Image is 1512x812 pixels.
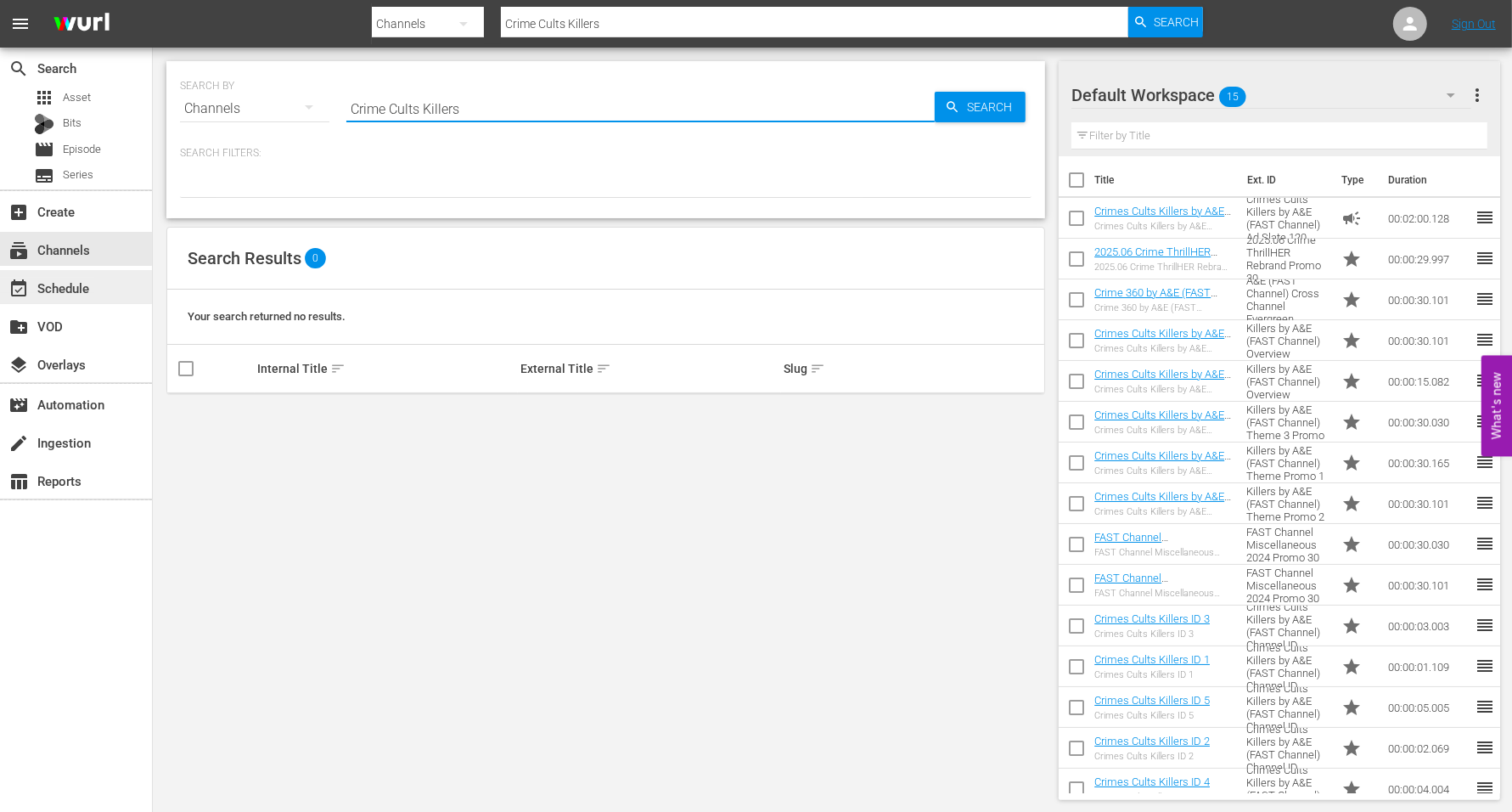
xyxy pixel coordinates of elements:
span: Reports [8,471,29,492]
span: Promo [1341,616,1362,636]
span: 15 [1219,79,1246,115]
span: Promo [1341,779,1362,799]
td: Crimes Cults Killers by A&E (FAST Channel) Overview Refresh [1239,361,1335,402]
div: Crimes Cults Killers ID 1 [1094,669,1210,680]
span: Search Results [188,248,301,268]
span: reorder [1475,615,1495,635]
div: FAST Channel Miscellaneous 2024 Cold Case Files Cross Channel Promo 30 [1094,547,1233,558]
span: Promo [1341,330,1362,351]
td: 00:00:02.069 [1381,728,1475,769]
span: Episode [63,141,101,158]
a: Sign Out [1452,17,1496,31]
span: reorder [1475,656,1495,676]
span: Promo [1341,249,1362,269]
a: Crimes Cults Killers ID 1 [1094,653,1210,666]
a: Crimes Cults Killers by A&E (FAST Channel) Overview Refresh [1094,327,1231,365]
span: reorder [1475,778,1495,798]
td: Crimes Cults Killers by A&E (FAST Channel) Channel ID [1239,728,1335,769]
button: more_vert [1467,75,1487,116]
span: Create [8,202,29,223]
a: FAST Channel Miscellaneous 2024 Cold Case Files Cross Channel Promo 30 [1094,531,1217,582]
td: Crimes Cults Killers by A&E (FAST Channel) Channel ID [1239,646,1335,687]
span: Search [960,92,1026,122]
td: Crimes Cults Killers by A&E (FAST Channel) Channel ID [1239,769,1335,809]
span: Promo [1341,412,1362,432]
a: Crimes Cults Killers ID 4 [1094,775,1210,788]
a: 2025.06 Crime ThrillHER Rebrand Promo 30 [1094,245,1217,271]
a: Crimes Cults Killers by A&E (FAST Channel) Ad Slate 120 [1094,205,1231,230]
span: VOD [8,317,29,337]
td: Crimes Cults Killers by A&E (FAST Channel) Ad Slate 120 [1239,198,1335,239]
span: Ingestion [8,433,29,454]
td: Crimes Cults Killers by A&E (FAST Channel) Overview Refresh [1239,320,1335,361]
td: FAST Channel Miscellaneous 2024 Promo 30 [1239,524,1335,565]
span: reorder [1475,493,1495,513]
span: Promo [1341,371,1362,392]
span: Promo [1341,697,1362,718]
button: Open Feedback Widget [1481,356,1512,457]
span: reorder [1475,452,1495,472]
div: External Title [520,358,778,379]
p: Search Filters: [180,146,1031,161]
a: Crimes Cults Killers ID 3 [1094,612,1210,625]
span: reorder [1475,370,1495,391]
td: 00:00:30.101 [1381,320,1475,361]
span: Promo [1341,738,1362,758]
span: Overlays [8,355,29,375]
td: 00:02:00.128 [1381,198,1475,239]
td: 2025.06 Crime ThrillHER Rebrand Promo 30 [1239,239,1335,279]
span: Search [8,59,29,79]
span: Search [1154,7,1199,37]
a: Crime 360 by A&E (FAST Channel) Cross Channel Evergreen Freevee [1094,286,1217,324]
td: Crimes Cults Killers by A&E (FAST Channel) Channel ID [1239,606,1335,646]
td: Crimes Cults Killers by A&E (FAST Channel) Theme Promo 2 Cults Refresh [1239,483,1335,524]
span: sort [330,361,346,376]
td: 00:00:30.101 [1381,565,1475,606]
th: Duration [1378,156,1480,204]
td: Crime 360 by A&E (FAST Channel) Cross Channel Evergreen Freevee [1239,279,1335,320]
a: Crimes Cults Killers by A&E (FAST Channel) Theme Promo 2 Cults Refresh [1094,490,1231,528]
a: Crimes Cults Killers by A&E (FAST Channel) Theme 3 Promo Killers Refresh [1094,409,1231,447]
span: Your search returned no results. [188,310,346,323]
a: Crimes Cults Killers by A&E (FAST Channel) Theme Promo 1 Crimes Refresh [1094,449,1231,488]
img: ans4CAIJ8jUAAAAAAAAAAAAAAAAAAAAAAAAgQb4GAAAAAAAAAAAAAAAAAAAAAAAAJMjXAAAAAAAAAAAAAAAAAAAAAAAAgAT5G... [41,4,122,44]
div: Crimes Cults Killers by A&E (FAST Channel) Theme 3 Promo Killers Refresh [1094,425,1233,436]
td: 00:00:04.004 [1381,769,1475,809]
span: Promo [1341,657,1362,677]
span: Asset [63,89,91,106]
div: Bits [34,114,54,134]
a: Crimes Cults Killers by A&E (FAST Channel) Overview Refresh [1094,368,1231,406]
span: Channels [8,240,29,261]
td: Crimes Cults Killers by A&E (FAST Channel) Theme Promo 1 Crimes Refresh [1239,443,1335,483]
span: Promo [1341,575,1362,595]
td: 00:00:15.082 [1381,361,1475,402]
td: 00:00:30.030 [1381,402,1475,443]
div: Crimes Cults Killers by A&E (FAST Channel) Overview Refresh [1094,384,1233,395]
div: Channels [180,85,329,133]
td: Crimes Cults Killers by A&E (FAST Channel) Theme 3 Promo Killers Refresh [1239,402,1335,443]
span: reorder [1475,207,1495,228]
div: Crime 360 by A&E (FAST Channel) Cross Channel Evergreen Freevee [1094,302,1233,313]
span: sort [596,361,611,376]
td: 00:00:30.165 [1381,443,1475,483]
th: Title [1094,156,1237,204]
td: Crimes Cults Killers by A&E (FAST Channel) Channel ID [1239,687,1335,728]
td: 00:00:05.005 [1381,687,1475,728]
div: 2025.06 Crime ThrillHER Rebrand Promo 30 [1094,262,1233,273]
div: Crimes Cults Killers by A&E (FAST Channel) Theme Promo 1 Crimes Refresh [1094,465,1233,476]
span: reorder [1475,737,1495,758]
button: Search [1128,7,1203,37]
span: Ad [1341,208,1362,228]
span: Automation [8,395,29,415]
span: Promo [1341,290,1362,310]
div: Internal Title [257,358,515,379]
div: Crimes Cults Killers ID 3 [1094,629,1210,640]
span: reorder [1475,696,1495,717]
div: Default Workspace [1071,71,1471,119]
td: 00:00:03.003 [1381,606,1475,646]
span: sort [810,361,825,376]
button: Search [935,92,1026,122]
span: reorder [1475,411,1495,431]
td: 00:00:29.997 [1381,239,1475,279]
td: 00:00:01.109 [1381,646,1475,687]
